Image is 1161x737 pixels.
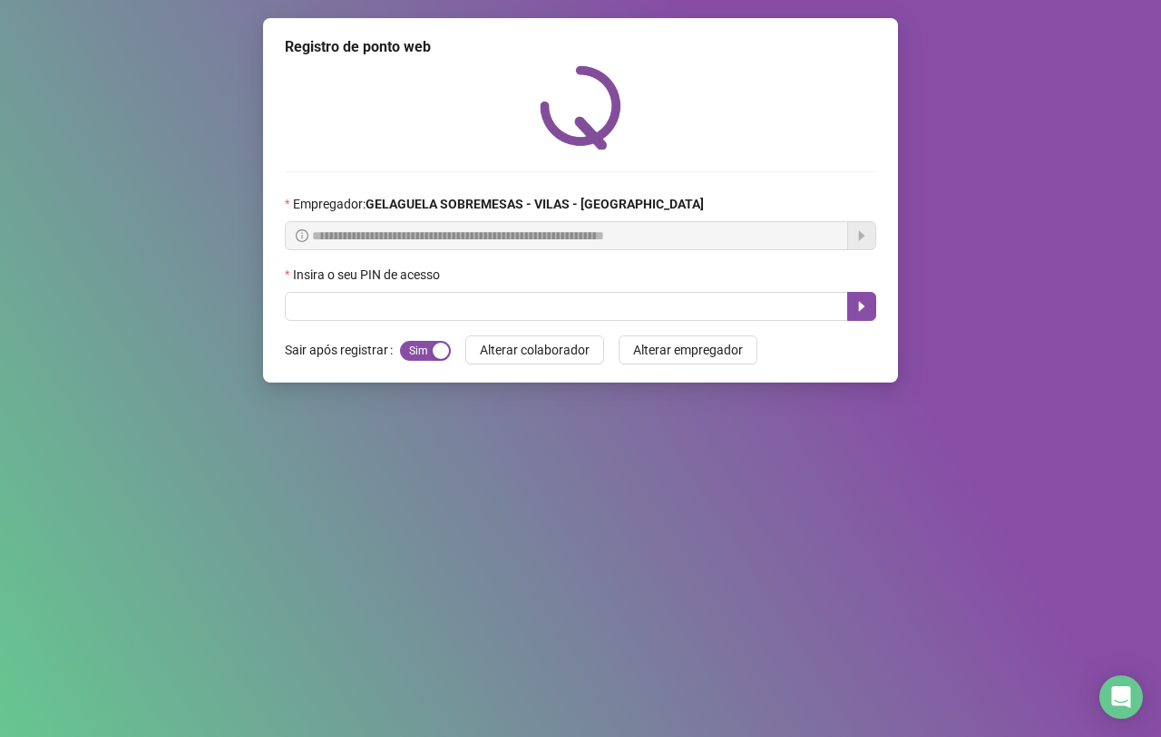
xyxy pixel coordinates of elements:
[633,340,743,360] span: Alterar empregador
[1099,675,1143,719] div: Open Intercom Messenger
[293,194,704,214] span: Empregador :
[296,229,308,242] span: info-circle
[540,65,621,150] img: QRPoint
[285,36,876,58] div: Registro de ponto web
[480,340,590,360] span: Alterar colaborador
[465,335,604,364] button: Alterar colaborador
[854,299,869,314] span: caret-right
[366,197,704,211] strong: GELAGUELA SOBREMESAS - VILAS - [GEOGRAPHIC_DATA]
[619,335,757,364] button: Alterar empregador
[285,335,400,364] label: Sair após registrar
[285,265,452,285] label: Insira o seu PIN de acesso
